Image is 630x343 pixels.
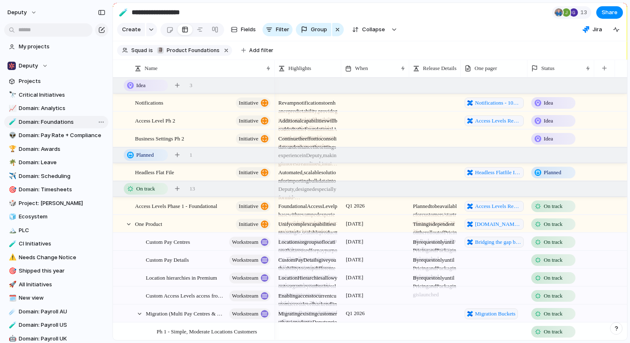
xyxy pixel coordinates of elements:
[19,104,105,113] span: Domain: Analytics
[544,328,562,336] span: On track
[9,293,15,303] div: 🗓️
[344,201,367,211] span: Q1 2026
[229,308,270,319] button: workstream
[239,97,258,109] span: initiative
[19,308,105,316] span: Domain: Payroll AU
[541,64,555,73] span: Status
[7,104,16,113] button: 📈
[465,167,524,178] a: Headless Flatfile Import
[544,168,561,177] span: Planned
[9,253,15,262] div: ⚠️
[4,89,108,101] a: 🔭Critical Initiatives
[4,238,108,250] div: 🧪CI Initiatives
[19,199,105,208] span: Project: [PERSON_NAME]
[262,23,292,36] button: Filter
[4,129,108,142] a: 👽Domain: Pay Rate + Compliance
[146,273,217,282] span: Location hierarchies in Premium
[4,278,108,291] a: 🚀All Initiatives
[288,64,311,73] span: Highlights
[19,77,105,85] span: Projects
[7,131,16,140] button: 👽
[4,224,108,237] a: 🏔️PLC
[275,94,341,132] span: Revamp notifications to enhance predictability, provide greater control and flexibility, improve ...
[147,46,156,55] button: is
[19,240,105,248] span: CI Initiatives
[475,64,497,73] span: One pager
[4,6,41,19] button: deputy
[119,7,128,18] div: 🧪
[275,112,341,150] span: Additional capabilities will be added to the Foundational Access Level to simplify customer opera...
[544,135,553,143] span: Idea
[7,145,16,153] button: 🏆
[19,213,105,221] span: Ecosystem
[236,98,270,108] button: initiative
[275,269,341,307] span: Location Hierarchies allow you to organise your business locations into a parent-child structure....
[7,91,16,99] button: 🔭
[19,91,105,99] span: Critical Initiatives
[157,326,257,336] span: Ph 1 - Simple, Moderate Locations Customers
[465,98,524,108] a: Notifications - 10M opportunities a day to delight customers
[146,255,189,264] span: Custom Pay Details
[136,81,145,90] span: Idea
[19,267,105,275] span: Shipped this year
[239,115,258,127] span: initiative
[136,185,155,193] span: On track
[9,171,15,181] div: ✈️
[9,212,15,222] div: 🧊
[275,287,341,325] span: Enabling access to current custom access level back end links via new Business Settings for Pro c...
[145,64,157,73] span: Name
[4,156,108,169] a: 🌴Domain: Leave
[19,43,105,51] span: My projects
[4,292,108,304] div: 🗓️New view
[232,290,258,302] span: workstream
[344,290,365,300] span: [DATE]
[579,23,605,36] button: Jira
[475,99,521,107] span: Notifications - 10M opportunities a day to delight customers
[136,151,154,159] span: Planned
[135,133,184,143] span: Business Settings Ph 2
[296,23,331,36] button: Group
[9,280,15,289] div: 🚀
[232,254,258,266] span: workstream
[275,305,341,343] span: Migrating existing customers that signed up to Deputy prior to Jan 25 to a new architecture so th...
[7,321,16,329] button: 🧪
[9,104,15,113] div: 📈
[19,280,105,289] span: All Initiatives
[344,237,365,247] span: [DATE]
[122,25,141,34] span: Create
[592,25,602,34] span: Jira
[19,118,105,126] span: Domain: Foundations
[344,308,367,318] span: Q1 2026
[7,280,16,289] button: 🚀
[9,90,15,100] div: 🔭
[236,201,270,212] button: initiative
[4,305,108,318] a: ☄️Domain: Payroll AU
[236,45,278,56] button: Add filter
[410,215,460,253] span: Timing is dependent on the roll out of Pricing & Packaging. Roll out to Pro customers
[19,62,38,70] span: Deputy
[465,308,518,319] a: Migration Buckets
[149,47,153,54] span: is
[4,183,108,196] a: 🎯Domain: Timesheets
[19,335,105,343] span: Domain: Payroll UK
[190,81,192,90] span: 3
[146,237,190,246] span: Custom Pay Centres
[7,267,16,275] button: 🎯
[7,213,16,221] button: 🧊
[276,25,289,34] span: Filter
[4,60,108,72] button: Deputy
[19,321,105,329] span: Domain: Payroll US
[155,46,221,55] button: 🗿Product Foundations
[311,25,327,34] span: Group
[4,251,108,264] a: ⚠️Needs Change Notice
[544,220,562,228] span: On track
[239,133,258,145] span: initiative
[4,319,108,331] div: 🧪Domain: Payroll US
[4,265,108,277] a: 🎯Shipped this year
[4,116,108,128] a: 🧪Domain: Foundations
[117,6,130,19] button: 🧪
